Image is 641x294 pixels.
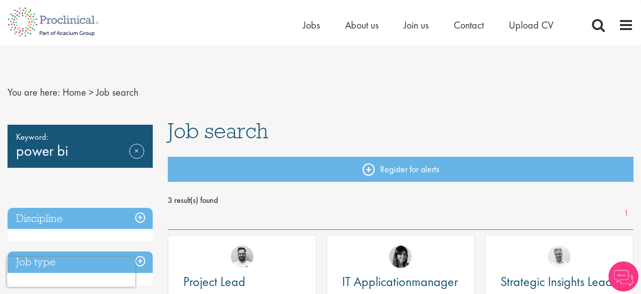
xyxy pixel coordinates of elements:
h3: Discipline [8,208,153,229]
a: Project Lead [183,275,301,288]
a: Jobs [303,19,320,32]
div: power bi [8,125,153,168]
span: > [89,86,94,99]
span: Strategic Insights Lead [500,273,612,290]
img: Chatbot [608,261,638,291]
a: Join us [404,19,429,32]
iframe: reCAPTCHA [7,257,135,287]
a: breadcrumb link [63,86,86,99]
a: Upload CV [509,19,553,32]
span: Job search [96,86,138,99]
img: Tesnim Chagklil [389,245,412,268]
a: 1 [619,208,633,219]
img: Emile De Beer [231,245,253,268]
a: Register for alerts [168,157,633,182]
span: You are here: [8,86,60,99]
a: Contact [454,19,484,32]
span: Project Lead [183,273,245,290]
a: IT Applicationmanager [342,275,460,288]
a: Remove [129,144,144,173]
h3: Job type [8,251,153,273]
span: Keyword: [16,130,144,144]
span: Job search [168,117,268,144]
span: IT Applicationmanager [342,273,458,290]
a: Strategic Insights Lead [500,275,618,288]
span: 3 result(s) found [168,193,633,208]
a: About us [345,19,379,32]
img: Joshua Bye [548,245,570,268]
